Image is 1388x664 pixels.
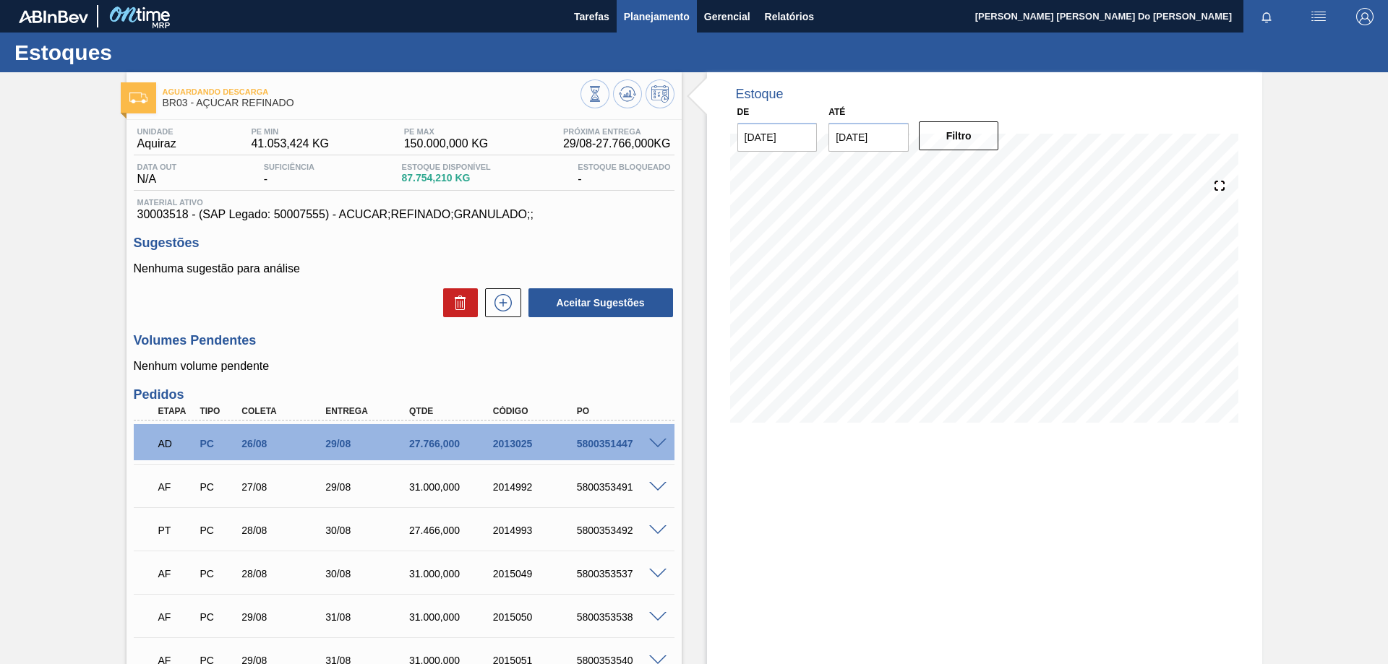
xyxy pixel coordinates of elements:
[155,514,198,546] div: Pedido em Trânsito
[163,87,581,96] span: Aguardando Descarga
[322,481,416,493] div: 29/08/2025
[137,137,176,150] span: Aquiraz
[489,525,583,536] div: 2014993
[322,525,416,536] div: 30/08/2025
[406,481,500,493] div: 31.000,000
[158,438,194,449] p: AD
[322,568,416,579] div: 30/08/2025
[19,10,88,23] img: TNhmsLtSVTkK8tSr43FrP2fwEKptu5GPRR3wAAAABJRU5ErkJggg==
[406,611,500,623] div: 31.000,000
[528,288,673,317] button: Aceitar Sugestões
[613,79,642,108] button: Atualizar Gráfico
[238,438,332,449] div: 26/08/2025
[489,481,583,493] div: 2014992
[196,438,239,449] div: Pedido de Compra
[14,44,271,61] h1: Estoques
[578,163,670,171] span: Estoque Bloqueado
[260,163,318,186] div: -
[251,137,329,150] span: 41.053,424 KG
[134,262,674,275] p: Nenhuma sugestão para análise
[624,8,690,25] span: Planejamento
[489,611,583,623] div: 2015050
[238,568,332,579] div: 28/08/2025
[828,107,845,117] label: Até
[573,525,667,536] div: 5800353492
[238,406,332,416] div: Coleta
[521,287,674,319] div: Aceitar Sugestões
[134,360,674,373] p: Nenhum volume pendente
[134,387,674,402] h3: Pedidos
[251,127,329,136] span: PE MIN
[196,406,239,416] div: Tipo
[322,611,416,623] div: 31/08/2025
[196,568,239,579] div: Pedido de Compra
[737,123,818,152] input: dd/mm/yyyy
[155,428,198,460] div: Aguardando Descarga
[573,406,667,416] div: PO
[737,107,750,117] label: De
[828,123,909,152] input: dd/mm/yyyy
[489,568,583,579] div: 2015049
[129,92,147,103] img: Ícone
[134,163,181,186] div: N/A
[196,525,239,536] div: Pedido de Compra
[573,438,667,449] div: 5800351447
[573,481,667,493] div: 5800353491
[404,137,489,150] span: 150.000,000 KG
[581,79,609,108] button: Visão Geral dos Estoques
[137,208,671,221] span: 30003518 - (SAP Legado: 50007555) - ACUCAR;REFINADO;GRANULADO;;
[765,8,814,25] span: Relatórios
[573,611,667,623] div: 5800353538
[238,481,332,493] div: 27/08/2025
[137,198,671,207] span: Material ativo
[406,406,500,416] div: Qtde
[196,611,239,623] div: Pedido de Compra
[158,611,194,623] p: AF
[478,288,521,317] div: Nova sugestão
[489,406,583,416] div: Código
[736,87,784,102] div: Estoque
[264,163,314,171] span: Suficiência
[158,481,194,493] p: AF
[155,558,198,590] div: Aguardando Faturamento
[322,438,416,449] div: 29/08/2025
[163,98,581,108] span: BR03 - AÇÚCAR REFINADO
[574,8,609,25] span: Tarefas
[158,568,194,579] p: AF
[1243,7,1290,27] button: Notificações
[196,481,239,493] div: Pedido de Compra
[402,163,491,171] span: Estoque Disponível
[238,525,332,536] div: 28/08/2025
[406,568,500,579] div: 31.000,000
[158,525,194,536] p: PT
[646,79,674,108] button: Programar Estoque
[436,288,478,317] div: Excluir Sugestões
[1356,8,1374,25] img: Logout
[573,568,667,579] div: 5800353537
[238,611,332,623] div: 29/08/2025
[402,173,491,184] span: 87.754,210 KG
[134,333,674,348] h3: Volumes Pendentes
[155,471,198,503] div: Aguardando Faturamento
[155,406,198,416] div: Etapa
[322,406,416,416] div: Entrega
[489,438,583,449] div: 2013025
[137,127,176,136] span: Unidade
[406,525,500,536] div: 27.466,000
[704,8,750,25] span: Gerencial
[137,163,177,171] span: Data out
[1310,8,1327,25] img: userActions
[155,601,198,633] div: Aguardando Faturamento
[563,127,671,136] span: Próxima Entrega
[563,137,671,150] span: 29/08 - 27.766,000 KG
[919,121,999,150] button: Filtro
[404,127,489,136] span: PE MAX
[574,163,674,186] div: -
[134,236,674,251] h3: Sugestões
[406,438,500,449] div: 27.766,000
